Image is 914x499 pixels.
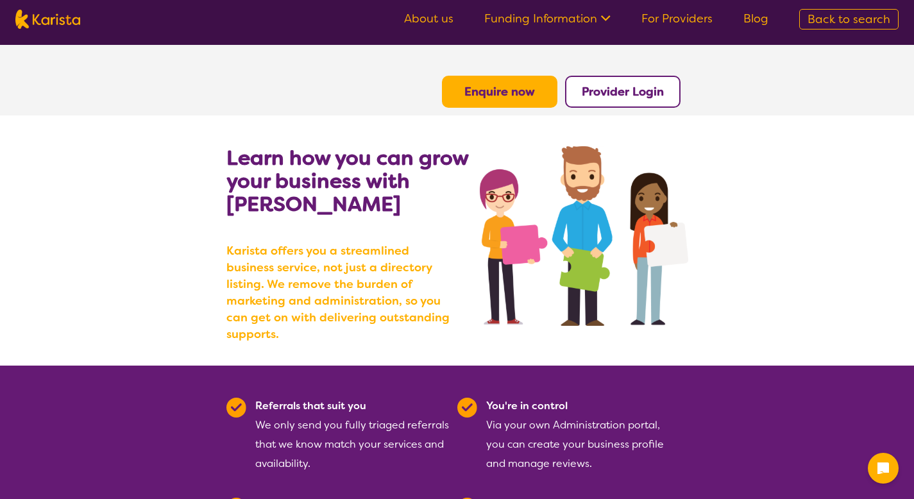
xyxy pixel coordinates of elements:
a: Blog [743,11,768,26]
b: You're in control [486,399,568,412]
b: Karista offers you a streamlined business service, not just a directory listing. We remove the bu... [226,242,457,343]
img: Karista logo [15,10,80,29]
button: Provider Login [565,76,681,108]
a: Funding Information [484,11,611,26]
a: About us [404,11,453,26]
a: Provider Login [582,84,664,99]
img: grow your business with Karista [480,146,688,326]
div: Via your own Administration portal, you can create your business profile and manage reviews. [486,396,681,473]
button: Enquire now [442,76,557,108]
div: We only send you fully triaged referrals that we know match your services and availability. [255,396,450,473]
a: Back to search [799,9,899,30]
img: Tick [226,398,246,418]
img: Tick [457,398,477,418]
a: For Providers [641,11,713,26]
a: Enquire now [464,84,535,99]
b: Referrals that suit you [255,399,366,412]
b: Learn how you can grow your business with [PERSON_NAME] [226,144,468,217]
span: Back to search [808,12,890,27]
